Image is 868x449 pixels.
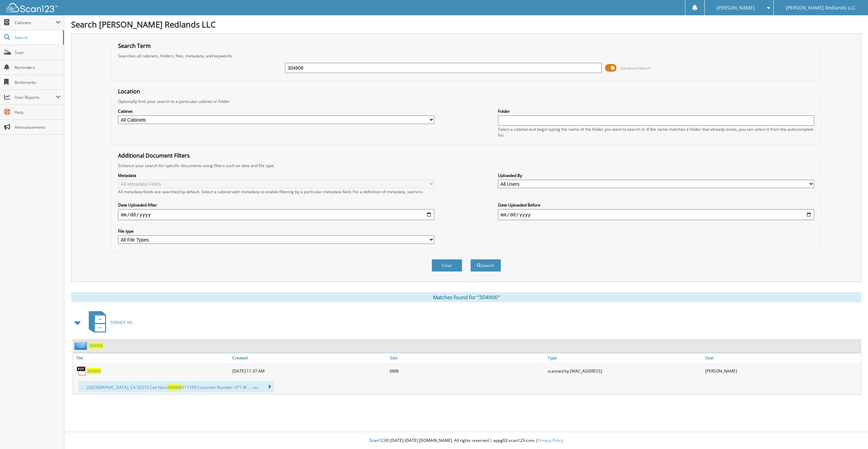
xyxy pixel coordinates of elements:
span: User Reports [15,94,56,100]
div: ... : [GEOGRAPHIC_DATA], CA 92373 Cell Hace 111109 Customer Number: 971 W ... .co... [78,381,274,393]
img: PDF.png [77,366,87,376]
a: 304906 [87,368,101,374]
div: [DATE] 11:37 AM [231,364,388,378]
div: [PERSON_NAME] [703,364,861,378]
span: SERVICE RO [110,320,132,325]
a: File [73,353,231,362]
button: Clear [432,259,462,272]
a: Privacy Policy [538,437,563,443]
span: Reminders [15,65,61,70]
span: Announcements [15,124,61,130]
div: 6MB [388,364,546,378]
span: Bookmarks [15,79,61,85]
input: start [118,209,434,220]
iframe: Chat Widget [834,416,868,449]
legend: Location [115,88,144,95]
img: scan123-logo-white.svg [7,3,58,12]
span: [PERSON_NAME] Redlands LLC [786,6,856,10]
label: File type [118,228,434,234]
div: Matches found for "304906" [71,292,861,302]
span: Advanced Search [620,66,651,71]
a: Created [231,353,388,362]
div: Optionally limit your search to a particular cabinet or folder [115,98,818,104]
img: folder2.png [74,341,89,350]
span: Search [15,35,60,40]
div: © [DATE]-[DATE] [DOMAIN_NAME]. All rights reserved | appg02-scan123-com | [64,432,868,449]
div: scanned by [MAC_ADDRESS] [546,364,703,378]
div: Searches all cabinets, folders, files, metadata, and keywords [115,53,818,59]
span: 304906 [168,384,182,390]
a: User [703,353,861,362]
label: Date Uploaded Before [498,202,814,208]
input: end [498,209,814,220]
div: Select a cabinet and begin typing the name of the folder you want to search in. If the name match... [498,126,814,138]
span: [PERSON_NAME] [717,6,755,10]
a: here [414,189,423,195]
div: Enhance your search for specific documents using filters such as date and file type. [115,163,818,168]
label: Folder [498,108,814,114]
legend: Search Term [115,42,154,50]
a: Type [546,353,703,362]
div: All metadata fields are searched by default. Select a cabinet with metadata to enable filtering b... [118,189,434,195]
label: Metadata [118,173,434,178]
span: Scan123 [369,437,386,443]
h1: Search [PERSON_NAME] Redlands LLC [71,19,861,30]
span: Cabinets [15,20,56,25]
a: 304906 [89,343,103,348]
a: Size [388,353,546,362]
label: Uploaded By [498,173,814,178]
a: SERVICE RO [85,309,132,336]
label: Date Uploaded After [118,202,434,208]
legend: Additional Document Filters [115,152,193,159]
label: Cabinet [118,108,434,114]
span: Scan [15,50,61,55]
button: Search [470,259,501,272]
span: Help [15,109,61,115]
